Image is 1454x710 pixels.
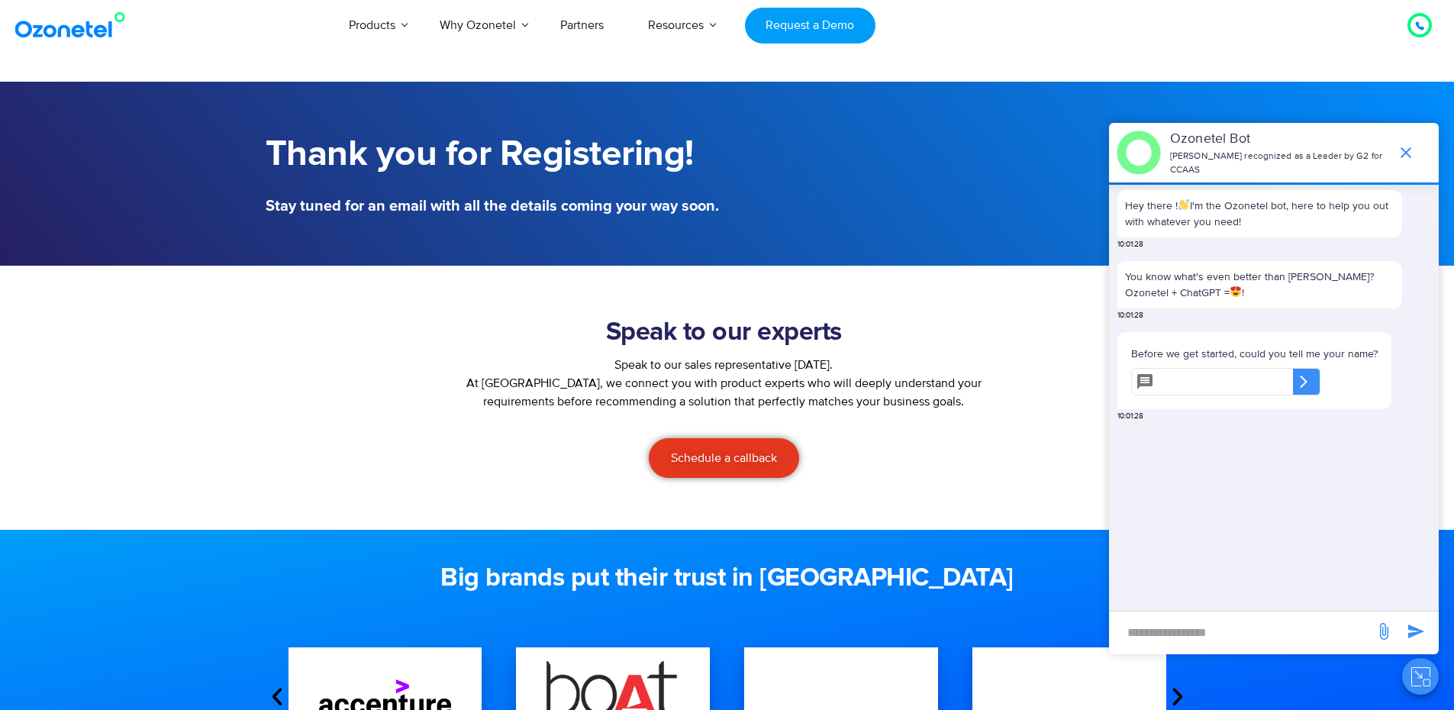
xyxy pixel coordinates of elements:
[671,452,777,464] span: Schedule a callback
[453,374,995,411] p: At [GEOGRAPHIC_DATA], we connect you with product experts who will deeply understand your require...
[1117,411,1143,422] span: 10:01:28
[1402,658,1439,695] button: Close chat
[453,318,995,348] h2: Speak to our experts
[1230,286,1241,297] img: 😍
[1117,131,1161,175] img: header
[1131,346,1378,362] p: Before we get started, could you tell me your name?
[1117,239,1143,250] span: 10:01:28
[1117,619,1367,647] div: new-msg-input
[1401,616,1431,647] span: send message
[1369,616,1399,647] span: send message
[266,134,720,176] h1: Thank you for Registering!
[649,438,799,478] a: Schedule a callback
[1170,150,1389,177] p: [PERSON_NAME] recognized as a Leader by G2 for CCAAS
[266,198,720,214] h5: Stay tuned for an email with all the details coming your way soon.
[453,356,995,374] div: Speak to our sales representative [DATE].
[1125,269,1394,301] p: You know what's even better than [PERSON_NAME]? Ozonetel + ChatGPT = !
[1117,310,1143,321] span: 10:01:28
[1391,137,1421,168] span: end chat or minimize
[745,8,875,44] a: Request a Demo
[1125,198,1394,230] p: Hey there ! I'm the Ozonetel bot, here to help you out with whatever you need!
[1178,199,1189,210] img: 👋
[1170,129,1389,150] p: Ozonetel Bot
[266,563,1189,594] h2: Big brands put their trust in [GEOGRAPHIC_DATA]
